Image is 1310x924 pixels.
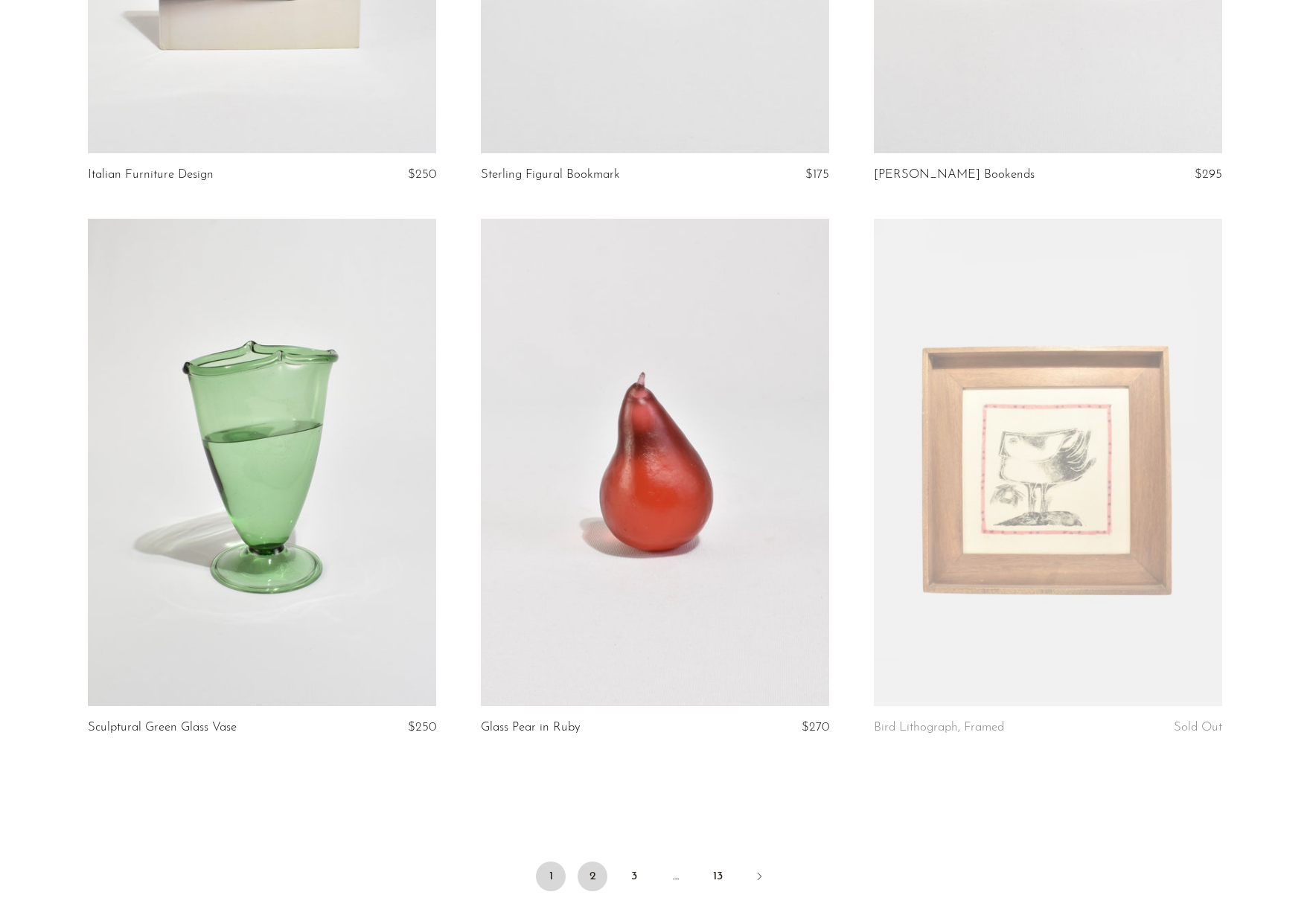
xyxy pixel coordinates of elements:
span: $175 [805,168,829,181]
span: … [661,862,691,891]
a: Glass Pear in Ruby [481,721,581,734]
span: $295 [1195,168,1222,181]
a: Next [744,862,774,894]
a: Sterling Figural Bookmark [481,168,620,182]
span: 1 [536,862,566,891]
span: Sold Out [1174,721,1222,734]
a: 3 [619,862,649,891]
span: $250 [408,168,436,181]
a: 2 [578,862,607,891]
a: Bird Lithograph, Framed [874,721,1004,734]
a: 13 [703,862,732,891]
a: Italian Furniture Design [88,168,214,182]
span: $270 [802,721,829,734]
a: [PERSON_NAME] Bookends [874,168,1035,182]
span: $250 [408,721,436,734]
a: Sculptural Green Glass Vase [88,721,237,734]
